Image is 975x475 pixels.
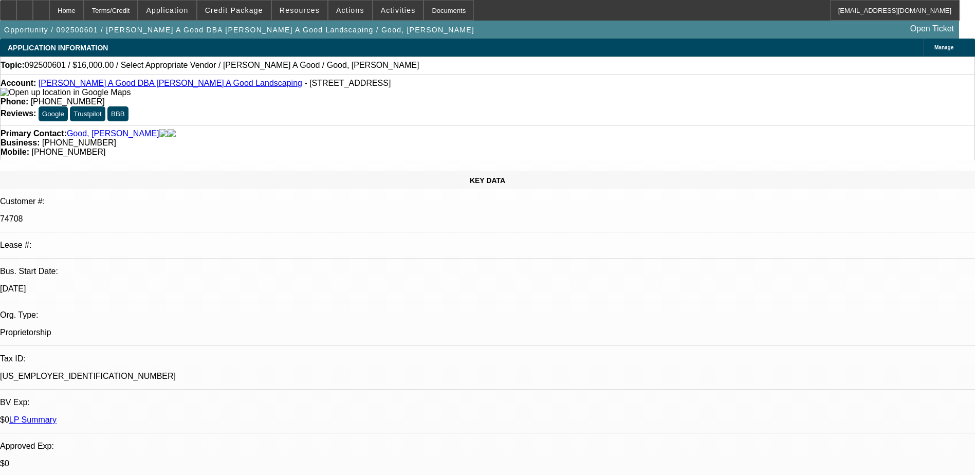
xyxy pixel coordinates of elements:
[1,148,29,156] strong: Mobile:
[39,79,302,87] a: [PERSON_NAME] A Good DBA [PERSON_NAME] A Good Landscaping
[304,79,391,87] span: - [STREET_ADDRESS]
[8,44,108,52] span: APPLICATION INFORMATION
[470,176,505,185] span: KEY DATA
[934,45,953,50] span: Manage
[328,1,372,20] button: Actions
[1,61,25,70] strong: Topic:
[197,1,271,20] button: Credit Package
[1,129,67,138] strong: Primary Contact:
[107,106,128,121] button: BBB
[381,6,416,14] span: Activities
[42,138,116,147] span: [PHONE_NUMBER]
[280,6,320,14] span: Resources
[159,129,168,138] img: facebook-icon.png
[373,1,424,20] button: Activities
[31,97,105,106] span: [PHONE_NUMBER]
[25,61,419,70] span: 092500601 / $16,000.00 / Select Appropriate Vendor / [PERSON_NAME] A Good / Good, [PERSON_NAME]
[1,97,28,106] strong: Phone:
[1,109,36,118] strong: Reviews:
[1,88,131,97] a: View Google Maps
[1,79,36,87] strong: Account:
[70,106,105,121] button: Trustpilot
[168,129,176,138] img: linkedin-icon.png
[906,20,958,38] a: Open Ticket
[336,6,364,14] span: Actions
[39,106,68,121] button: Google
[1,138,40,147] strong: Business:
[146,6,188,14] span: Application
[67,129,159,138] a: Good, [PERSON_NAME]
[9,415,57,424] a: LP Summary
[138,1,196,20] button: Application
[1,88,131,97] img: Open up location in Google Maps
[205,6,263,14] span: Credit Package
[272,1,327,20] button: Resources
[4,26,474,34] span: Opportunity / 092500601 / [PERSON_NAME] A Good DBA [PERSON_NAME] A Good Landscaping / Good, [PERS...
[31,148,105,156] span: [PHONE_NUMBER]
